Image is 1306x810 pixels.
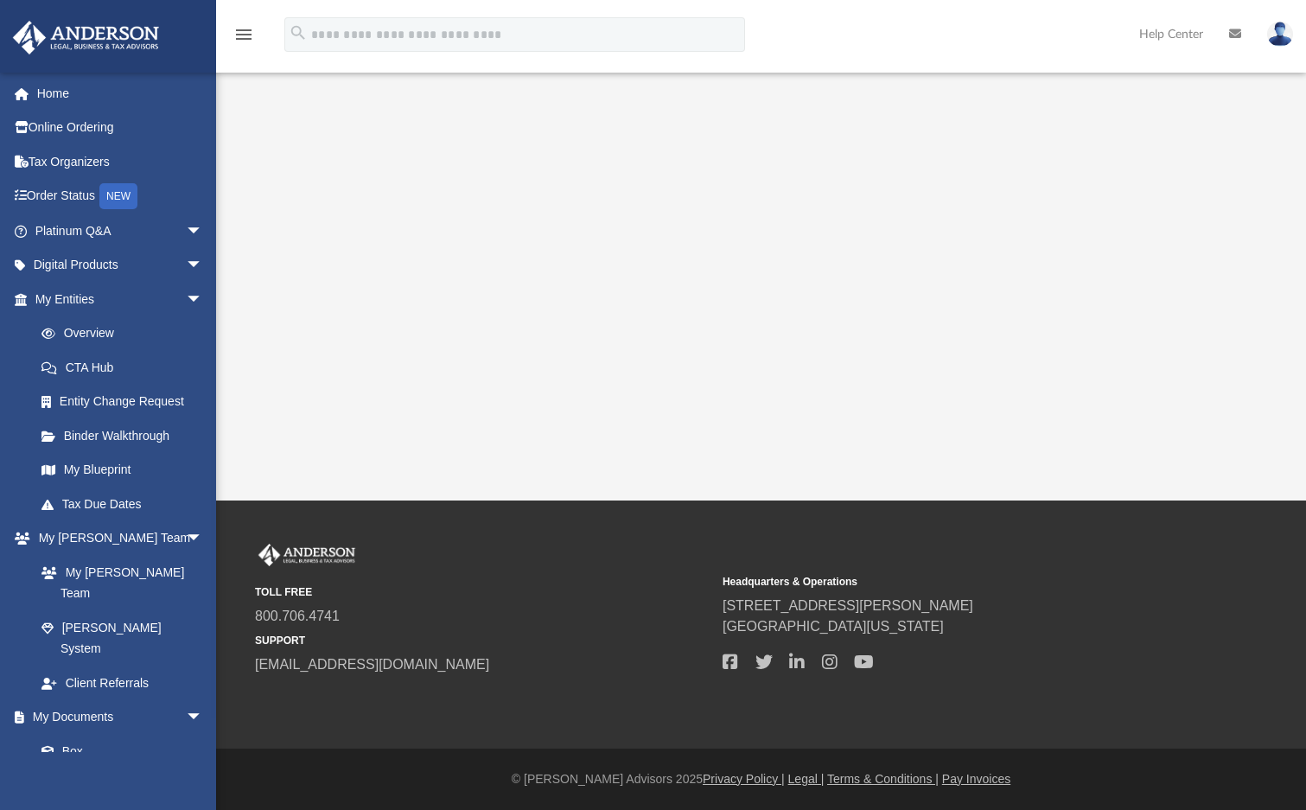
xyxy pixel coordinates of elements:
small: SUPPORT [255,633,710,648]
a: My Documentsarrow_drop_down [12,700,220,735]
a: Terms & Conditions | [827,772,939,786]
a: Home [12,76,229,111]
img: Anderson Advisors Platinum Portal [255,544,359,566]
a: Entity Change Request [24,385,229,419]
a: [PERSON_NAME] System [24,610,220,666]
a: Online Ordering [12,111,229,145]
a: Order StatusNEW [12,179,229,214]
img: Anderson Advisors Platinum Portal [8,21,164,54]
span: arrow_drop_down [186,700,220,736]
a: Binder Walkthrough [24,418,229,453]
a: Platinum Q&Aarrow_drop_down [12,214,229,248]
a: Pay Invoices [942,772,1010,786]
a: Box [24,734,212,769]
a: Legal | [788,772,825,786]
a: [STREET_ADDRESS][PERSON_NAME] [723,598,973,613]
span: arrow_drop_down [186,248,220,284]
a: My Blueprint [24,453,220,488]
div: © [PERSON_NAME] Advisors 2025 [216,770,1306,788]
a: My [PERSON_NAME] Team [24,555,212,610]
a: Digital Productsarrow_drop_down [12,248,229,283]
i: menu [233,24,254,45]
i: search [289,23,308,42]
small: TOLL FREE [255,584,710,600]
a: [EMAIL_ADDRESS][DOMAIN_NAME] [255,657,489,672]
a: 800.706.4741 [255,609,340,623]
a: My [PERSON_NAME] Teamarrow_drop_down [12,521,220,556]
a: CTA Hub [24,350,229,385]
span: arrow_drop_down [186,214,220,249]
a: [GEOGRAPHIC_DATA][US_STATE] [723,619,944,634]
a: menu [233,33,254,45]
a: Overview [24,316,229,351]
div: NEW [99,183,137,209]
small: Headquarters & Operations [723,574,1178,590]
span: arrow_drop_down [186,282,220,317]
span: arrow_drop_down [186,521,220,557]
a: Tax Organizers [12,144,229,179]
img: User Pic [1267,22,1293,47]
a: Tax Due Dates [24,487,229,521]
a: My Entitiesarrow_drop_down [12,282,229,316]
a: Privacy Policy | [703,772,785,786]
a: Client Referrals [24,666,220,700]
